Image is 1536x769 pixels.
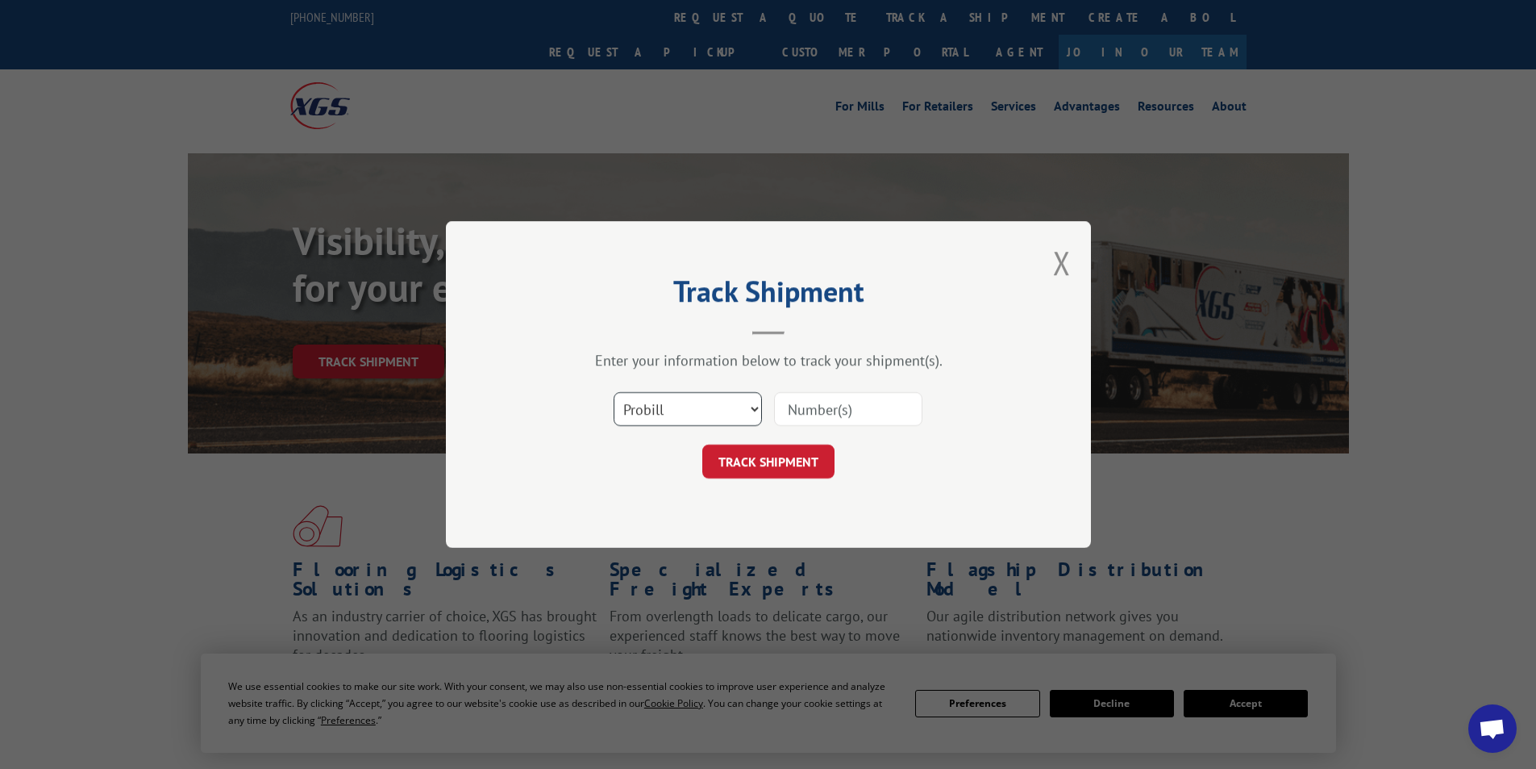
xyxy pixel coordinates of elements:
button: Close modal [1053,241,1071,284]
h2: Track Shipment [527,280,1010,311]
div: Open chat [1468,704,1517,753]
input: Number(s) [774,392,922,426]
div: Enter your information below to track your shipment(s). [527,351,1010,370]
button: TRACK SHIPMENT [702,445,835,479]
